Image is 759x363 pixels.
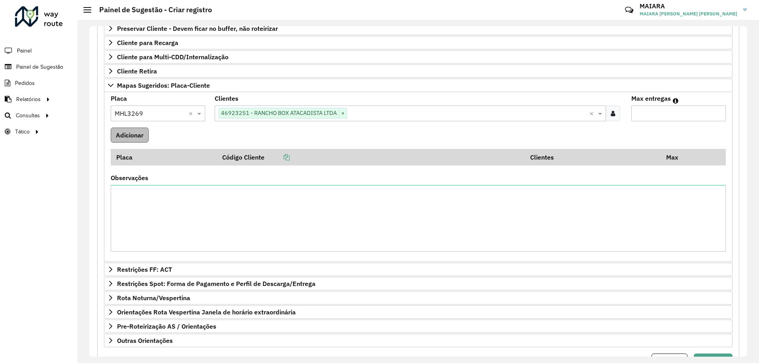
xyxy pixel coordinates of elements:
[91,6,212,14] h2: Painel de Sugestão - Criar registro
[104,263,733,276] a: Restrições FF: ACT
[661,149,692,166] th: Max
[117,39,178,46] span: Cliente para Recarga
[621,2,638,19] a: Contato Rápido
[217,149,525,166] th: Código Cliente
[264,153,290,161] a: Copiar
[673,98,678,104] em: Máximo de clientes que serão colocados na mesma rota com os clientes informados
[104,36,733,49] a: Cliente para Recarga
[117,337,173,344] span: Outras Orientações
[117,25,278,32] span: Preservar Cliente - Devem ficar no buffer, não roteirizar
[104,320,733,333] a: Pre-Roteirização AS / Orientações
[631,94,671,103] label: Max entregas
[104,22,733,35] a: Preservar Cliente - Devem ficar no buffer, não roteirizar
[104,79,733,92] a: Mapas Sugeridos: Placa-Cliente
[16,111,40,120] span: Consultas
[117,323,216,329] span: Pre-Roteirização AS / Orientações
[589,109,596,118] span: Clear all
[104,277,733,290] a: Restrições Spot: Forma de Pagamento e Perfil de Descarga/Entrega
[111,173,148,182] label: Observações
[15,128,30,136] span: Tático
[104,64,733,78] a: Cliente Retira
[117,54,228,60] span: Cliente para Multi-CDD/Internalização
[640,10,737,17] span: MAIARA [PERSON_NAME] [PERSON_NAME]
[525,149,661,166] th: Clientes
[215,94,238,103] label: Clientes
[339,109,347,118] span: ×
[117,309,296,315] span: Orientações Rota Vespertina Janela de horário extraordinária
[117,280,315,287] span: Restrições Spot: Forma de Pagamento e Perfil de Descarga/Entrega
[104,305,733,319] a: Orientações Rota Vespertina Janela de horário extraordinária
[15,79,35,87] span: Pedidos
[104,334,733,347] a: Outras Orientações
[117,82,210,88] span: Mapas Sugeridos: Placa-Cliente
[111,128,149,143] button: Adicionar
[104,92,733,262] div: Mapas Sugeridos: Placa-Cliente
[104,291,733,305] a: Rota Noturna/Vespertina
[111,149,217,166] th: Placa
[189,109,195,118] span: Clear all
[17,47,32,55] span: Painel
[111,94,127,103] label: Placa
[104,50,733,64] a: Cliente para Multi-CDD/Internalização
[16,95,41,103] span: Relatórios
[640,2,737,10] h3: MAIARA
[219,108,339,118] span: 46923251 - RANCHO BOX ATACADISTA LTDA
[117,68,157,74] span: Cliente Retira
[117,266,172,273] span: Restrições FF: ACT
[117,295,190,301] span: Rota Noturna/Vespertina
[16,63,63,71] span: Painel de Sugestão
